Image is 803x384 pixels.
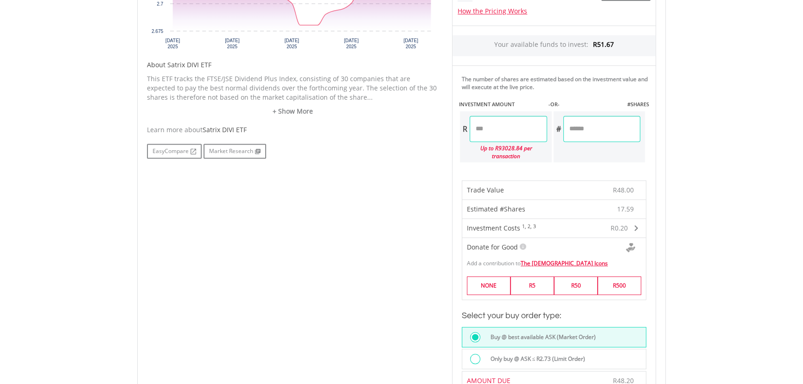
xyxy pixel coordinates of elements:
[166,38,180,49] text: [DATE] 2025
[203,125,247,134] span: Satrix DIVI ETF
[611,224,628,232] span: R0.20
[285,38,300,49] text: [DATE] 2025
[613,186,634,194] span: R48.00
[147,107,438,116] a: + Show More
[204,144,266,159] a: Market Research
[521,259,608,267] a: The [DEMOGRAPHIC_DATA] Icons
[462,75,652,91] div: The number of shares are estimated based on the investment value and will execute at the live price.
[147,125,438,134] div: Learn more about
[548,101,560,108] label: -OR-
[462,309,646,322] h3: Select your buy order type:
[626,243,635,252] img: Donte For Good
[467,243,518,251] span: Donate for Good
[403,38,418,49] text: [DATE] 2025
[225,38,240,49] text: [DATE] 2025
[485,354,586,364] label: Only buy @ ASK ≤ R2.73 (Limit Order)
[510,276,554,294] label: R5
[460,116,470,142] div: R
[467,224,520,232] span: Investment Costs
[459,101,515,108] label: INVESTMENT AMOUNT
[593,40,614,49] span: R51.67
[460,142,547,162] div: Up to R93028.84 per transaction
[617,205,634,214] span: 17.59
[152,29,163,34] text: 2.675
[522,223,536,230] sup: 1, 2, 3
[147,144,202,159] a: EasyCompare
[554,276,598,294] label: R50
[485,332,596,342] label: Buy @ best available ASK (Market Order)
[467,276,510,294] label: NONE
[344,38,359,49] text: [DATE] 2025
[458,6,527,15] a: How the Pricing Works
[462,255,646,267] div: Add a contribution to
[147,74,438,102] p: This ETF tracks the FTSE/JSE Dividend Plus Index, consisting of 30 companies that are expected to...
[598,276,641,294] label: R500
[452,35,656,56] div: Your available funds to invest:
[467,186,504,194] span: Trade Value
[627,101,649,108] label: #SHARES
[554,116,563,142] div: #
[157,1,163,6] text: 2.7
[147,60,438,70] h5: About Satrix DIVI ETF
[467,205,525,213] span: Estimated #Shares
